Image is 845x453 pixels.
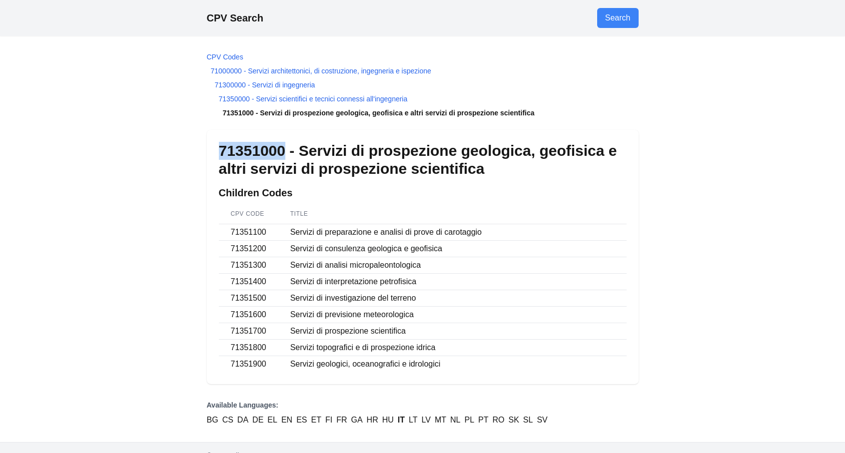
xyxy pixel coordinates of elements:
[523,414,533,426] a: SL
[278,257,627,274] td: Servizi di analisi micropaleontologica
[422,414,431,426] a: LV
[211,67,431,75] a: 71000000 - Servizi architettonici, di costruzione, ingegneria e ispezione
[325,414,332,426] a: FI
[464,414,474,426] a: PL
[219,340,278,356] td: 71351800
[207,52,639,118] nav: Breadcrumb
[237,414,248,426] a: DA
[278,307,627,323] td: Servizi di previsione meteorologica
[597,8,639,28] a: Go to search
[278,241,627,257] td: Servizi di consulenza geologica e geofisica
[450,414,460,426] a: NL
[219,186,627,200] h2: Children Codes
[207,414,218,426] a: BG
[252,414,263,426] a: DE
[367,414,378,426] a: HR
[278,204,627,224] th: Title
[219,241,278,257] td: 71351200
[219,274,278,290] td: 71351400
[537,414,547,426] a: SV
[207,400,639,410] p: Available Languages:
[219,95,408,103] a: 71350000 - Servizi scientifici e tecnici connessi all'ingegneria
[398,414,405,426] a: IT
[219,356,278,373] td: 71351900
[219,290,278,307] td: 71351500
[296,414,307,426] a: ES
[278,224,627,241] td: Servizi di preparazione e analisi di prove di carotaggio
[222,414,233,426] a: CS
[215,81,315,89] a: 71300000 - Servizi di ingegneria
[278,323,627,340] td: Servizi di prospezione scientifica
[278,274,627,290] td: Servizi di interpretazione petrofisica
[219,323,278,340] td: 71351700
[478,414,488,426] a: PT
[267,414,277,426] a: EL
[351,414,362,426] a: GA
[493,414,505,426] a: RO
[409,414,417,426] a: LT
[382,414,394,426] a: HU
[435,414,446,426] a: MT
[278,340,627,356] td: Servizi topografici e di prospezione idrica
[281,414,292,426] a: EN
[509,414,519,426] a: SK
[207,53,243,61] a: CPV Codes
[219,257,278,274] td: 71351300
[207,108,639,118] li: 71351000 - Servizi di prospezione geologica, geofisica e altri servizi di prospezione scientifica
[219,307,278,323] td: 71351600
[219,204,278,224] th: CPV Code
[278,356,627,373] td: Servizi geologici, oceanografici e idrologici
[311,414,321,426] a: ET
[219,224,278,241] td: 71351100
[207,12,263,23] a: CPV Search
[219,142,627,178] h1: 71351000 - Servizi di prospezione geologica, geofisica e altri servizi di prospezione scientifica
[207,400,639,426] nav: Language Versions
[336,414,347,426] a: FR
[278,290,627,307] td: Servizi di investigazione del terreno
